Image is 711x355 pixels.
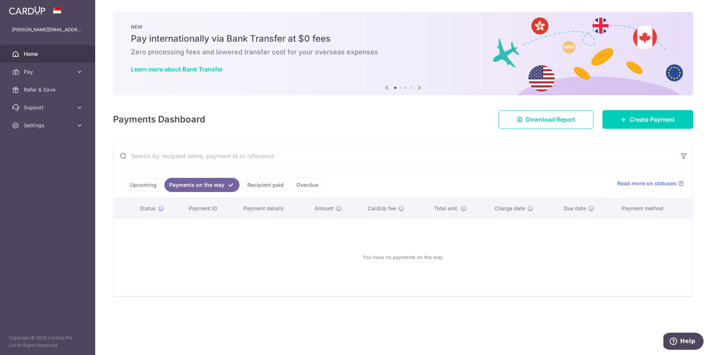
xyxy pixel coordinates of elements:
[131,48,675,57] h6: Zero processing fees and lowered transfer cost for your overseas expenses
[131,65,223,73] a: Learn more about Bank Transfer
[526,115,575,124] span: Download Report
[292,178,323,192] a: Overdue
[12,26,83,33] p: [PERSON_NAME][EMAIL_ADDRESS][DOMAIN_NAME]
[131,24,675,30] p: NEW
[242,178,289,192] a: Recipient paid
[122,224,684,290] div: You have no payments on the way.
[125,178,161,192] a: Upcoming
[630,115,675,124] span: Create Payment
[617,180,676,187] span: Read more on statuses
[315,205,334,212] span: Amount
[238,199,309,218] th: Payment details
[24,50,73,58] span: Home
[602,110,693,129] a: Create Payment
[183,199,238,218] th: Payment ID
[564,205,586,212] span: Due date
[434,205,459,212] span: Total amt.
[24,68,73,76] span: Pay
[140,205,156,212] span: Status
[9,6,45,15] img: CardUp
[616,199,693,218] th: Payment method
[499,110,593,129] a: Download Report
[617,180,684,187] a: Read more on statuses
[663,333,704,351] iframe: Opens a widget where you can find more information
[24,86,73,93] span: Refer & Save
[368,205,396,212] span: CardUp fee
[164,178,239,192] a: Payments on the way
[24,104,73,111] span: Support
[113,113,205,126] h4: Payments Dashboard
[113,144,675,168] input: Search by recipient name, payment id or reference
[495,205,525,212] span: Charge date
[113,12,693,95] img: Bank transfer banner
[24,122,73,129] span: Settings
[131,33,675,45] h5: Pay internationally via Bank Transfer at $0 fees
